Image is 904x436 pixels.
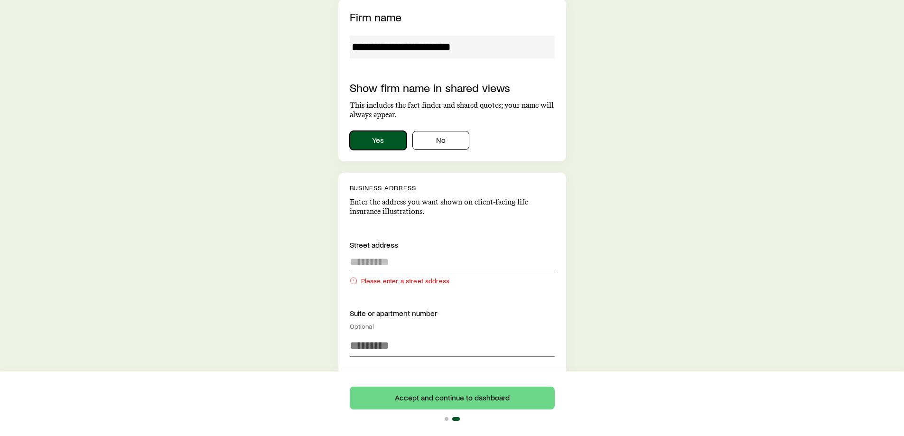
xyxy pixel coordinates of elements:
button: Accept and continue to dashboard [350,387,555,409]
label: Show firm name in shared views [350,81,510,94]
div: Optional [350,323,555,330]
p: This includes the fact finder and shared quotes; your name will always appear. [350,101,555,120]
div: Suite or apartment number [350,307,555,330]
button: No [412,131,469,150]
button: Yes [350,131,407,150]
label: Firm name [350,10,401,24]
div: Street address [350,239,555,250]
div: showAgencyNameInSharedViews [350,131,555,150]
p: Business address [350,184,555,192]
div: Please enter a street address [350,277,555,285]
p: Enter the address you want shown on client-facing life insurance illustrations. [350,197,555,216]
